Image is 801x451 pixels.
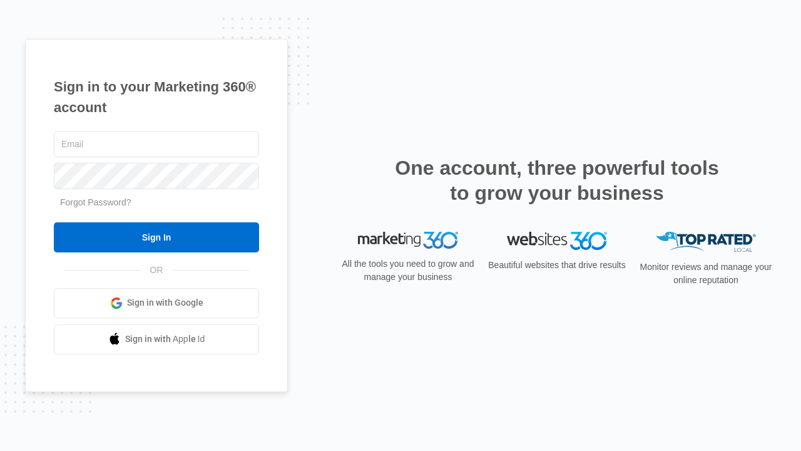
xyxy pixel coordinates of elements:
[487,259,627,272] p: Beautiful websites that drive results
[54,76,259,118] h1: Sign in to your Marketing 360® account
[338,257,478,284] p: All the tools you need to grow and manage your business
[125,333,205,346] span: Sign in with Apple Id
[391,155,723,205] h2: One account, three powerful tools to grow your business
[60,197,131,207] a: Forgot Password?
[54,324,259,355] a: Sign in with Apple Id
[141,264,172,277] span: OR
[54,288,259,318] a: Sign in with Google
[54,131,259,157] input: Email
[358,232,458,249] img: Marketing 360
[507,232,607,250] img: Websites 360
[636,261,776,287] p: Monitor reviews and manage your online reputation
[656,232,756,252] img: Top Rated Local
[127,296,203,309] span: Sign in with Google
[54,222,259,252] input: Sign In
